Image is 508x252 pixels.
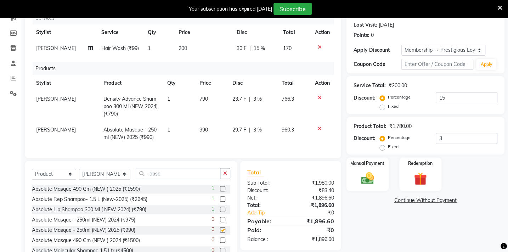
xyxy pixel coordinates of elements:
[211,215,214,223] span: 0
[350,160,384,167] label: Manual Payment
[143,24,174,40] th: Qty
[249,45,251,52] span: |
[167,96,170,102] span: 1
[211,195,214,202] span: 1
[273,3,312,15] button: Subscribe
[290,226,339,234] div: ₹0
[357,171,378,186] img: _cash.svg
[32,216,135,224] div: Absolute Masque - 250ml (NEW) 2024 (₹975)
[32,75,99,91] th: Stylist
[99,75,163,91] th: Product
[179,45,187,51] span: 200
[253,95,262,103] span: 3 %
[389,82,407,89] div: ₹200.00
[282,96,294,102] span: 766.3
[32,226,135,234] div: Absolute Masque - 250ml (NEW) 2025 (₹990)
[199,127,208,133] span: 990
[354,82,386,89] div: Service Total:
[242,209,299,217] a: Add Tip
[136,168,220,179] input: Search or Scan
[290,179,339,187] div: ₹1,980.00
[32,185,140,193] div: Absolute Masque 490 Gm (NEW ) 2025 (₹1590)
[33,62,339,75] div: Products
[290,187,339,194] div: ₹83.40
[311,24,334,40] th: Action
[148,45,151,51] span: 1
[237,45,247,52] span: 30 F
[232,24,279,40] th: Disc
[401,59,473,70] input: Enter Offer / Coupon Code
[36,45,76,51] span: [PERSON_NAME]
[299,209,339,217] div: ₹0
[32,237,140,244] div: Absolute Masque 490 Gm (NEW ) 2024 (₹1500)
[348,197,503,204] a: Continue Without Payment
[379,21,394,29] div: [DATE]
[282,127,294,133] span: 960.3
[290,202,339,209] div: ₹1,896.60
[408,160,433,167] label: Redemption
[101,45,139,51] span: Hair Wash (₹99)
[163,75,195,91] th: Qty
[388,94,411,100] label: Percentage
[232,126,246,134] span: 29.7 F
[290,217,339,225] div: ₹1,896.60
[253,126,262,134] span: 3 %
[311,75,334,91] th: Action
[254,45,265,52] span: 15 %
[371,32,374,39] div: 0
[103,96,158,117] span: Density Advance Shampoo 300 Ml (NEW 2024) (₹790)
[242,217,290,225] div: Payable:
[167,127,170,133] span: 1
[195,75,228,91] th: Price
[354,135,376,142] div: Discount:
[249,126,250,134] span: |
[354,32,369,39] div: Points:
[174,24,232,40] th: Price
[354,123,386,130] div: Product Total:
[32,24,97,40] th: Stylist
[242,179,290,187] div: Sub Total:
[242,226,290,234] div: Paid:
[247,169,264,176] span: Total
[33,11,339,24] div: Services
[354,21,377,29] div: Last Visit:
[476,59,496,70] button: Apply
[242,202,290,209] div: Total:
[242,187,290,194] div: Discount:
[97,24,143,40] th: Service
[290,236,339,243] div: ₹1,896.60
[189,5,272,13] div: Your subscription has expired [DATE]
[199,96,208,102] span: 790
[242,194,290,202] div: Net:
[388,134,411,141] label: Percentage
[389,123,412,130] div: ₹1,780.00
[290,194,339,202] div: ₹1,896.60
[242,236,290,243] div: Balance :
[36,96,76,102] span: [PERSON_NAME]
[283,45,292,51] span: 170
[277,75,310,91] th: Total
[279,24,311,40] th: Total
[211,205,214,213] span: 1
[354,94,376,102] div: Discount:
[232,95,246,103] span: 23.7 F
[32,196,147,203] div: Absolute Rep Shampoo- 1.5 L (New-2025) (₹2645)
[211,226,214,233] span: 0
[32,206,146,213] div: Absolute Lip Shampoo 300 Ml ( NEW 2024) (₹790)
[388,103,399,110] label: Fixed
[410,171,431,187] img: _gift.svg
[103,127,157,140] span: Absolute Masque - 250ml (NEW) 2025 (₹990)
[388,144,399,150] label: Fixed
[211,185,214,192] span: 1
[211,236,214,243] span: 0
[354,46,401,54] div: Apply Discount
[354,61,401,68] div: Coupon Code
[228,75,277,91] th: Disc
[36,127,76,133] span: [PERSON_NAME]
[249,95,250,103] span: |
